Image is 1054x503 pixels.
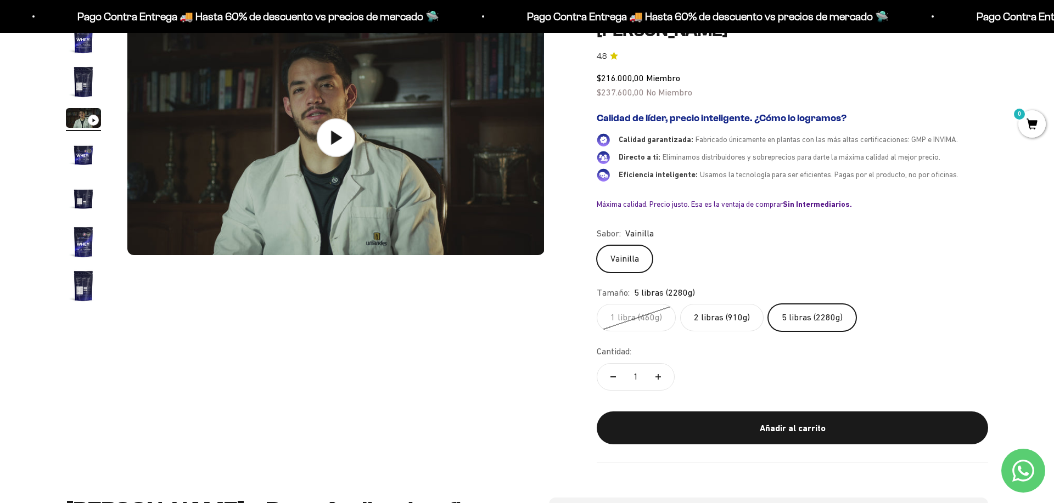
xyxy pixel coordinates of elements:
[646,87,692,97] span: No Miembro
[66,64,101,103] button: Ir al artículo 2
[663,152,940,161] span: Eliminamos distribuidores y sobreprecios para darte la máxima calidad al mejor precio.
[66,20,101,55] img: Proteína Whey - Vainilla
[696,135,958,144] span: Fabricado únicamente en plantas con las más altas certificaciones: GMP e INVIMA.
[597,364,629,390] button: Reducir cantidad
[1013,108,1026,121] mark: 0
[597,73,644,83] span: $216.000,00
[597,50,607,63] span: 4.8
[66,108,101,131] button: Ir al artículo 3
[642,364,674,390] button: Aumentar cantidad
[597,133,610,146] img: Calidad garantizada
[1018,119,1046,131] a: 0
[66,20,101,59] button: Ir al artículo 1
[619,170,698,179] span: Eficiencia inteligente:
[597,168,610,182] img: Eficiencia inteligente
[700,170,958,179] span: Usamos la tecnología para ser eficientes. Pagas por el producto, no por oficinas.
[634,286,695,300] span: 5 libras (2280g)
[66,224,101,263] button: Ir al artículo 6
[597,344,631,359] label: Cantidad:
[619,152,660,161] span: Directo a ti:
[597,199,988,209] div: Máxima calidad. Precio justo. Esa es la ventaja de comprar
[597,411,988,444] button: Añadir al carrito
[66,137,101,172] img: Proteína Whey - Vainilla
[66,137,101,175] button: Ir al artículo 4
[526,8,888,25] p: Pago Contra Entrega 🚚 Hasta 60% de descuento vs precios de mercado 🛸
[597,87,644,97] span: $237.600,00
[783,200,852,208] b: Sin Intermediarios.
[76,8,438,25] p: Pago Contra Entrega 🚚 Hasta 60% de descuento vs precios de mercado 🛸
[66,180,101,216] img: Proteína Whey - Vainilla
[597,50,988,63] a: 4.84.8 de 5.0 estrellas
[66,224,101,259] img: Proteína Whey - Vainilla
[597,151,610,164] img: Directo a ti
[66,268,101,307] button: Ir al artículo 7
[597,286,630,300] legend: Tamaño:
[619,421,966,436] div: Añadir al carrito
[646,73,680,83] span: Miembro
[625,227,654,241] span: Vainilla
[619,135,693,144] span: Calidad garantizada:
[66,180,101,219] button: Ir al artículo 5
[66,268,101,303] img: Proteína Whey - Vainilla
[597,227,621,241] legend: Sabor:
[66,64,101,99] img: Proteína Whey - Vainilla
[597,112,988,125] h2: Calidad de líder, precio inteligente. ¿Cómo lo logramos?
